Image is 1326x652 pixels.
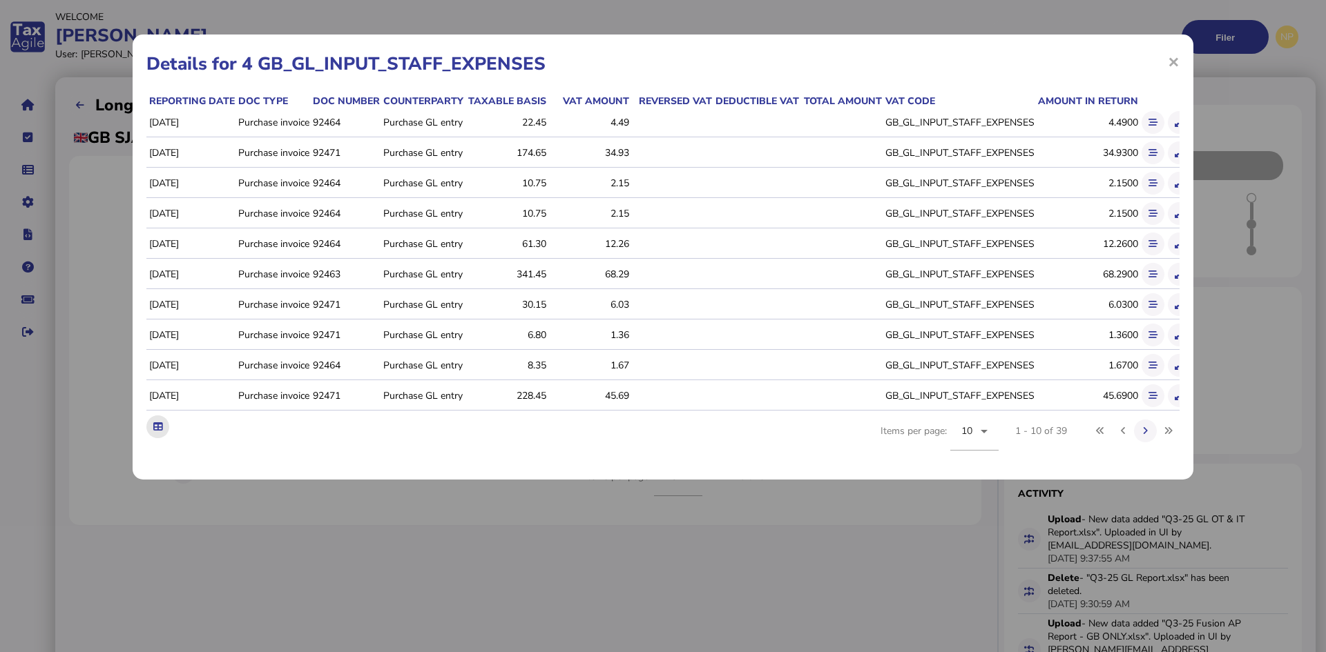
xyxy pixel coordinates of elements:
td: Purchase invoice [236,382,310,411]
td: GB_GL_INPUT_STAFF_EXPENSES [883,230,1035,259]
div: 341.45 [467,268,546,281]
th: Counterparty [381,94,464,108]
td: Purchase GL entry [381,290,464,319]
td: 92471 [310,382,381,411]
button: Show flow [1142,233,1164,255]
button: Show transaction detail [1168,384,1191,407]
td: [DATE] [146,351,236,380]
th: Doc number [310,94,381,108]
div: 2.15 [550,207,629,220]
button: Show transaction detail [1168,172,1191,195]
button: Show flow [1142,111,1164,134]
button: Show transaction detail [1168,293,1191,316]
div: 1.3600 [1038,328,1138,342]
td: 92464 [310,199,381,228]
td: [DATE] [146,169,236,198]
button: Show transaction detail [1168,263,1191,286]
td: [DATE] [146,108,236,137]
td: GB_GL_INPUT_STAFF_EXPENSES [883,169,1035,198]
td: 92464 [310,169,381,198]
th: Reporting date [146,94,236,108]
div: 1.67 [550,359,629,372]
div: 34.93 [550,146,629,159]
td: [DATE] [146,382,236,411]
mat-form-field: Change page size [950,412,999,466]
td: [DATE] [146,199,236,228]
div: VAT amount [550,95,629,108]
div: Taxable basis [467,95,546,108]
td: Purchase GL entry [381,351,464,380]
td: GB_GL_INPUT_STAFF_EXPENSES [883,290,1035,319]
button: Show transaction detail [1168,354,1191,377]
td: GB_GL_INPUT_STAFF_EXPENSES [883,382,1035,411]
td: GB_GL_INPUT_STAFF_EXPENSES [883,260,1035,289]
button: Show flow [1142,384,1164,407]
button: Show transaction detail [1168,233,1191,255]
button: Show transaction detail [1168,141,1191,164]
td: Purchase GL entry [381,230,464,259]
td: Purchase GL entry [381,321,464,350]
div: 6.0300 [1038,298,1138,311]
button: Show flow [1142,172,1164,195]
td: 92464 [310,351,381,380]
td: Purchase invoice [236,260,310,289]
td: 92471 [310,321,381,350]
div: 2.1500 [1038,207,1138,220]
button: Show transaction detail [1168,111,1191,134]
td: 92464 [310,230,381,259]
div: 45.69 [550,389,629,402]
td: GB_GL_INPUT_STAFF_EXPENSES [883,199,1035,228]
div: 1.6700 [1038,359,1138,372]
td: Purchase invoice [236,169,310,198]
button: Last page [1157,419,1180,442]
td: Purchase invoice [236,230,310,259]
div: 10.75 [467,207,546,220]
div: 6.80 [467,328,546,342]
div: Deductible VAT [715,95,799,108]
td: Purchase GL entry [381,260,464,289]
div: 10.75 [467,177,546,190]
th: VAT code [883,94,1035,108]
td: [DATE] [146,321,236,350]
button: Next page [1134,419,1157,442]
button: Show transaction detail [1168,202,1191,225]
td: [DATE] [146,260,236,289]
td: Purchase GL entry [381,199,464,228]
div: 22.45 [467,116,546,129]
div: 2.1500 [1038,177,1138,190]
td: Purchase invoice [236,139,310,168]
div: 1.36 [550,328,629,342]
td: 92471 [310,290,381,319]
div: 12.2600 [1038,237,1138,250]
td: Purchase invoice [236,199,310,228]
div: Total amount [803,95,882,108]
div: 6.03 [550,298,629,311]
button: First page [1089,419,1112,442]
div: 61.30 [467,237,546,250]
button: Previous page [1112,419,1135,442]
button: Show transaction detail [1168,324,1191,346]
td: Purchase invoice [236,351,310,380]
td: Purchase invoice [236,321,310,350]
span: 10 [961,424,973,437]
td: Purchase invoice [236,108,310,137]
div: 2.15 [550,177,629,190]
div: 4.49 [550,116,629,129]
button: Show flow [1142,141,1164,164]
td: [DATE] [146,139,236,168]
button: Show flow [1142,354,1164,377]
button: Show flow [1142,202,1164,225]
div: Items per page: [881,412,999,466]
div: Reversed VAT [633,95,712,108]
td: Purchase GL entry [381,139,464,168]
div: 12.26 [550,237,629,250]
div: 68.2900 [1038,268,1138,281]
td: [DATE] [146,230,236,259]
div: 45.6900 [1038,389,1138,402]
div: 228.45 [467,389,546,402]
td: GB_GL_INPUT_STAFF_EXPENSES [883,108,1035,137]
button: Show flow [1142,293,1164,316]
td: Purchase GL entry [381,169,464,198]
div: 30.15 [467,298,546,311]
td: [DATE] [146,290,236,319]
